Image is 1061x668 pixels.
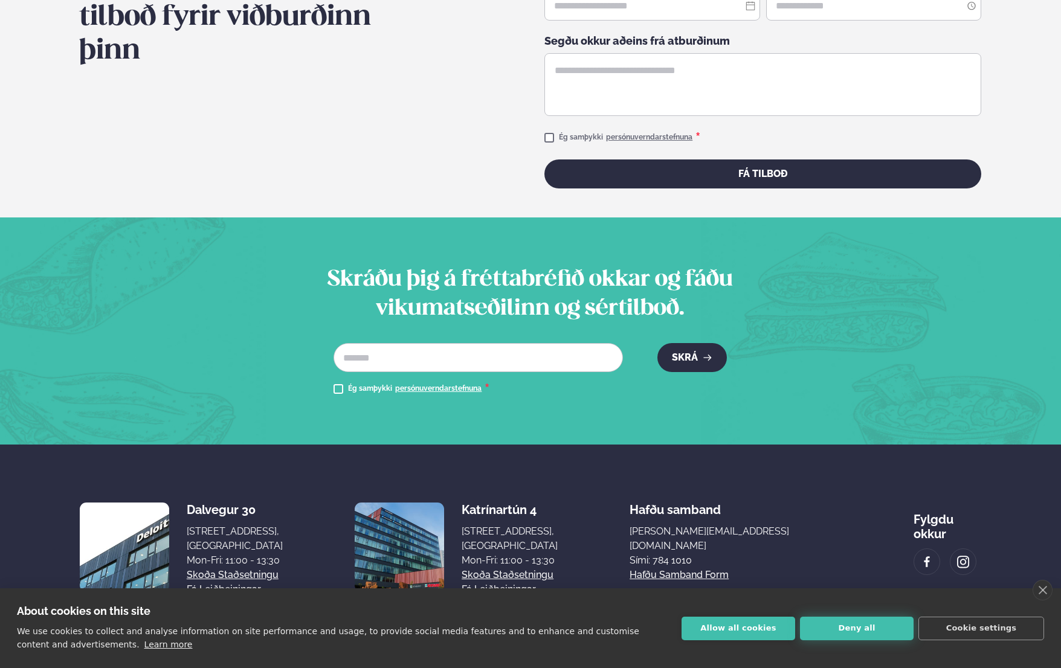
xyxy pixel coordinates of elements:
a: Fá leiðbeiningar [462,582,536,597]
a: Learn more [144,640,193,649]
p: Sími: 784 1010 [630,553,842,568]
div: Segðu okkur aðeins frá atburðinum [544,35,981,48]
img: image alt [956,555,970,569]
button: Deny all [800,617,914,640]
img: image alt [355,503,444,592]
a: close [1033,580,1053,600]
a: Skoða staðsetningu [462,568,553,582]
a: Skoða staðsetningu [187,568,279,582]
img: image alt [920,555,934,569]
span: Hafðu samband [630,493,721,517]
a: persónuverndarstefnuna [395,384,482,394]
div: Mon-Fri: 11:00 - 13:30 [462,553,558,568]
div: Katrínartún 4 [462,503,558,517]
h2: Skráðu þig á fréttabréfið okkar og fáðu vikumatseðilinn og sértilboð. [292,266,768,324]
div: Ég samþykki [559,130,700,145]
a: image alt [950,549,976,574]
strong: About cookies on this site [17,605,150,617]
div: [STREET_ADDRESS], [GEOGRAPHIC_DATA] [187,524,283,553]
a: Hafðu samband form [630,568,729,582]
a: [PERSON_NAME][EMAIL_ADDRESS][DOMAIN_NAME] [630,524,842,553]
div: [STREET_ADDRESS], [GEOGRAPHIC_DATA] [462,524,558,553]
button: Allow all cookies [682,617,795,640]
p: We use cookies to collect and analyse information on site performance and usage, to provide socia... [17,626,639,649]
div: Ég samþykki [348,382,489,396]
button: Cookie settings [918,617,1044,640]
button: Skrá [657,343,727,372]
div: Fylgdu okkur [914,503,981,541]
button: fá tilboð [544,159,981,188]
div: Mon-Fri: 11:00 - 13:30 [187,553,283,568]
a: Fá leiðbeiningar [187,582,261,597]
a: image alt [914,549,940,574]
a: persónuverndarstefnuna [606,133,692,143]
div: Dalvegur 30 [187,503,283,517]
img: image alt [80,503,169,592]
